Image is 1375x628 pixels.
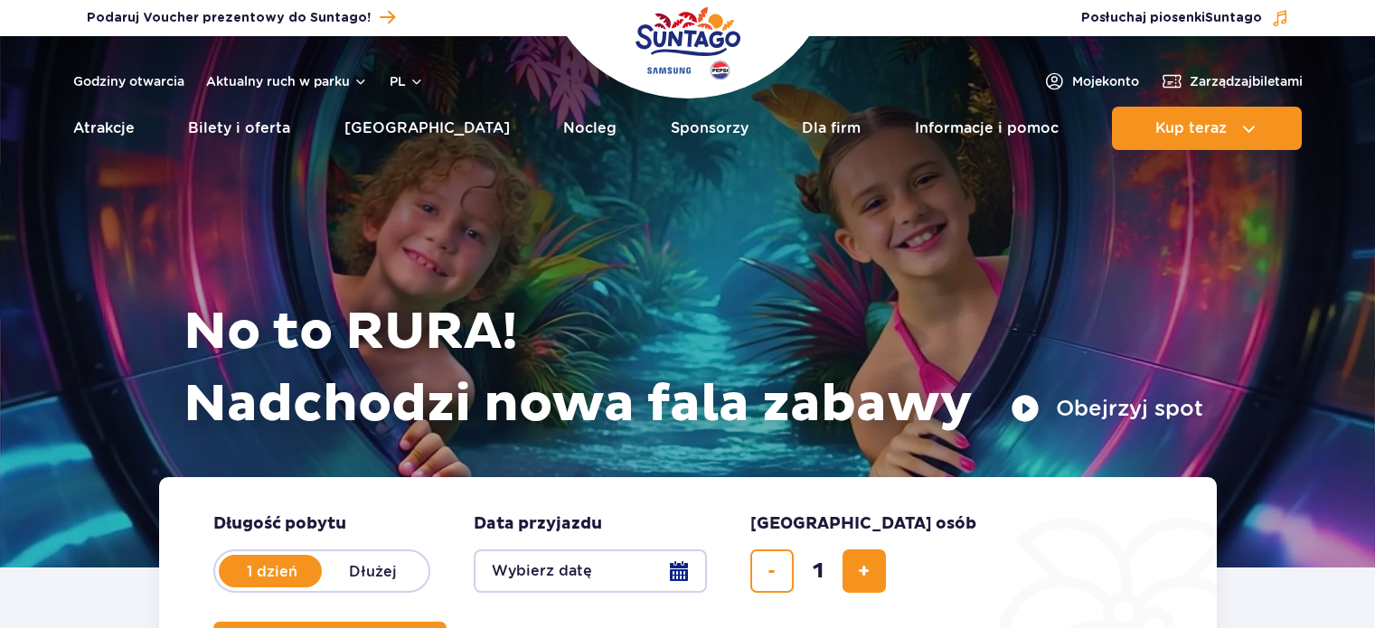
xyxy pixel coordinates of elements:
label: Dłużej [322,552,425,590]
a: Atrakcje [73,107,135,150]
a: Nocleg [563,107,617,150]
label: 1 dzień [221,552,324,590]
a: Podaruj Voucher prezentowy do Suntago! [87,5,395,30]
a: [GEOGRAPHIC_DATA] [344,107,510,150]
a: Godziny otwarcia [73,72,184,90]
h1: No to RURA! Nadchodzi nowa fala zabawy [184,296,1203,441]
button: pl [390,72,424,90]
a: Informacje i pomoc [915,107,1059,150]
span: Podaruj Voucher prezentowy do Suntago! [87,9,371,27]
a: Sponsorzy [671,107,749,150]
input: liczba biletów [796,549,840,593]
span: Zarządzaj biletami [1190,72,1303,90]
button: Aktualny ruch w parku [206,74,368,89]
button: Kup teraz [1112,107,1302,150]
a: Mojekonto [1043,70,1139,92]
button: dodaj bilet [843,549,886,593]
a: Bilety i oferta [188,107,290,150]
button: Wybierz datę [474,549,707,593]
button: Posłuchaj piosenkiSuntago [1081,9,1289,27]
button: usuń bilet [750,549,794,593]
a: Zarządzajbiletami [1161,70,1303,92]
span: [GEOGRAPHIC_DATA] osób [750,513,976,535]
button: Obejrzyj spot [1011,394,1203,423]
span: Data przyjazdu [474,513,602,535]
span: Długość pobytu [213,513,346,535]
span: Suntago [1205,12,1262,24]
span: Posłuchaj piosenki [1081,9,1262,27]
span: Moje konto [1072,72,1139,90]
a: Dla firm [802,107,861,150]
span: Kup teraz [1155,120,1227,136]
